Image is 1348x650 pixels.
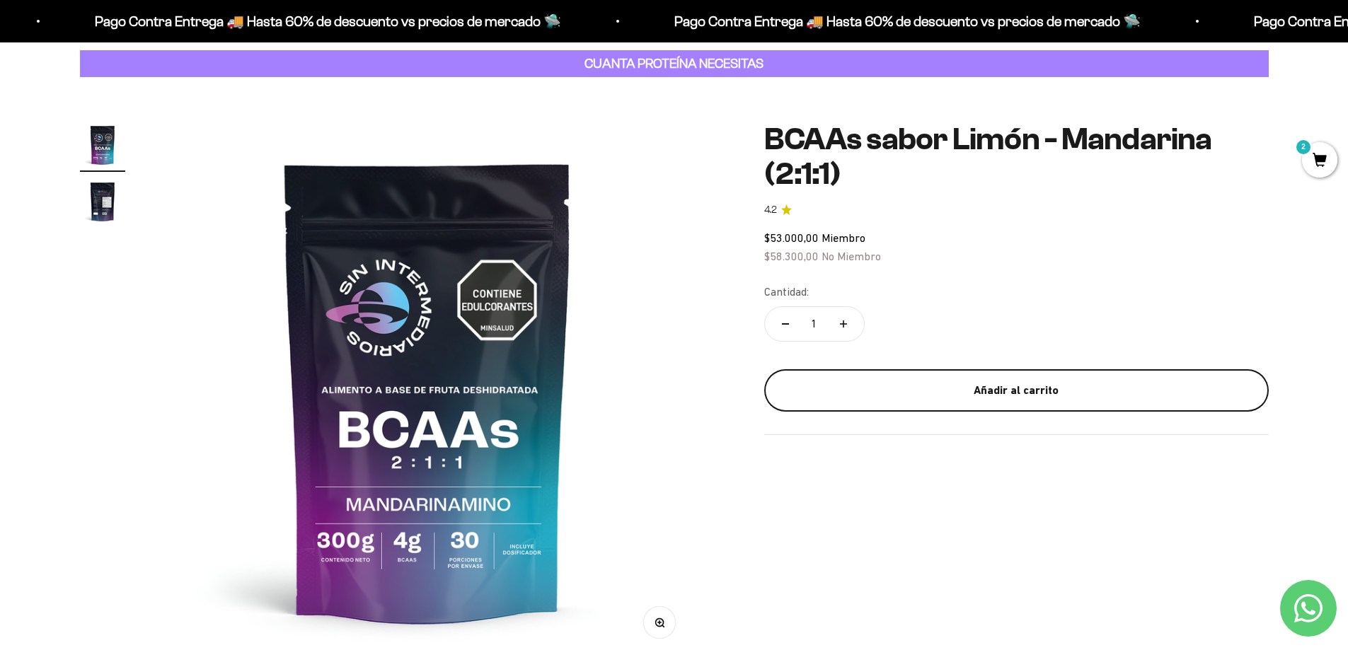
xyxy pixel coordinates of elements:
span: $58.300,00 [764,250,819,262]
h1: BCAAs sabor Limón - Mandarina (2:1:1) [764,122,1269,191]
mark: 2 [1295,139,1312,156]
button: Reducir cantidad [765,307,806,341]
button: Ir al artículo 1 [80,122,125,172]
strong: CUANTA PROTEÍNA NECESITAS [584,56,764,71]
img: BCAAs sabor Limón - Mandarina (2:1:1) [80,122,125,168]
p: Pago Contra Entrega 🚚 Hasta 60% de descuento vs precios de mercado 🛸 [604,10,1071,33]
label: Cantidad: [764,283,809,301]
div: Añadir al carrito [793,381,1240,400]
img: BCAAs sabor Limón - Mandarina (2:1:1) [80,179,125,224]
span: $53.000,00 [764,231,819,244]
span: Miembro [822,231,865,244]
span: 4.2 [764,202,777,218]
a: 4.24.2 de 5.0 estrellas [764,202,1269,218]
button: Añadir al carrito [764,369,1269,412]
button: Aumentar cantidad [823,307,864,341]
button: Ir al artículo 2 [80,179,125,228]
p: Pago Contra Entrega 🚚 Hasta 60% de descuento vs precios de mercado 🛸 [25,10,491,33]
span: No Miembro [822,250,881,262]
a: 2 [1302,153,1337,169]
